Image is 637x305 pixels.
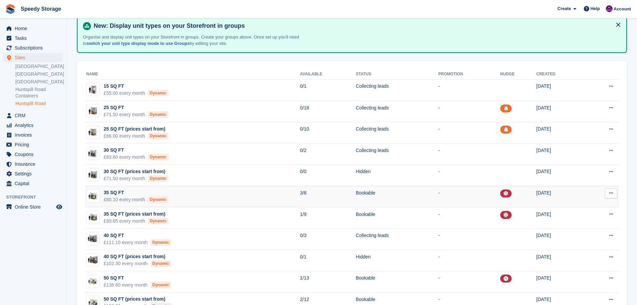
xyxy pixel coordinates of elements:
td: - [438,271,500,293]
th: Promotion [438,69,500,80]
span: Storefront [6,194,67,201]
div: £102.30 every month [104,260,171,267]
span: Tasks [15,33,55,43]
a: Huntspill Road [15,100,63,107]
div: 35 SQ FT [104,189,169,196]
td: 1/13 [300,271,356,293]
td: [DATE] [536,165,584,186]
div: £71.50 every month [104,111,169,118]
td: 0/10 [300,122,356,144]
td: Bookable [356,186,438,208]
td: [DATE] [536,271,584,293]
td: 0/2 [300,143,356,165]
div: 40 SQ FT [104,232,171,239]
a: menu [3,24,63,33]
div: 35 SQ FT (prices start from) [104,211,169,218]
a: menu [3,33,63,43]
img: 35-sqft-unit.jpg [87,191,99,201]
td: 0/1 [300,79,356,101]
div: £138.60 every month [104,282,171,289]
td: Bookable [356,271,438,293]
td: [DATE] [536,207,584,229]
div: Dynamic [148,154,169,160]
a: [GEOGRAPHIC_DATA] [15,71,63,77]
div: £89.65 every month [104,218,169,225]
div: Dynamic [148,218,169,224]
a: menu [3,111,63,120]
td: - [438,186,500,208]
span: Help [591,5,600,12]
img: 25-sqft-unit.jpg [87,127,99,137]
img: 25-sqft-unit.jpg [87,106,99,116]
td: - [438,250,500,271]
div: 30 SQ FT (prices start from) [104,168,169,175]
td: Collecting leads [356,101,438,122]
img: 30-sqft-unit.jpg [87,149,99,158]
th: Status [356,69,438,80]
td: Collecting leads [356,229,438,250]
td: - [438,122,500,144]
span: Pricing [15,140,55,149]
th: Created [536,69,584,80]
th: Name [85,69,300,80]
div: Dynamic [148,111,169,118]
td: 1/9 [300,207,356,229]
span: Settings [15,169,55,178]
span: Coupons [15,150,55,159]
td: 3/8 [300,186,356,208]
a: [GEOGRAPHIC_DATA] [15,63,63,70]
td: - [438,207,500,229]
td: 0/1 [300,250,356,271]
img: 35-sqft-unit.jpg [87,213,99,222]
a: menu [3,150,63,159]
div: Dynamic [150,260,171,267]
span: CRM [15,111,55,120]
a: menu [3,202,63,212]
td: - [438,79,500,101]
p: Organise and display unit types on your Storefront in groups. Create your groups above. Once set ... [83,34,317,47]
td: [DATE] [536,79,584,101]
span: Analytics [15,121,55,130]
td: 0/3 [300,229,356,250]
td: Collecting leads [356,79,438,101]
td: Collecting leads [356,143,438,165]
span: Account [614,6,631,12]
th: Available [300,69,356,80]
div: Dynamic [148,133,169,139]
td: [DATE] [536,101,584,122]
td: [DATE] [536,186,584,208]
a: switch your unit type display mode to use Groups [87,41,190,46]
a: menu [3,159,63,169]
td: Collecting leads [356,122,438,144]
img: 40-sqft-unit.jpg [87,255,99,265]
div: £111.10 every month [104,239,171,246]
span: Invoices [15,130,55,140]
img: Dan Jackson [606,5,613,12]
span: Sites [15,53,55,62]
td: - [438,101,500,122]
a: menu [3,179,63,188]
span: Capital [15,179,55,188]
td: - [438,229,500,250]
td: - [438,165,500,186]
img: 30-sqft-unit.jpg [87,170,99,180]
a: Preview store [55,203,63,211]
td: - [438,143,500,165]
div: 50 SQ FT [104,275,171,282]
td: Bookable [356,207,438,229]
a: menu [3,140,63,149]
img: 40-sqft-unit.jpg [87,234,99,243]
div: 40 SQ FT (prices start from) [104,253,171,260]
td: 0/0 [300,165,356,186]
span: Home [15,24,55,33]
div: 25 SQ FT (prices start from) [104,126,169,133]
a: [GEOGRAPHIC_DATA] [15,79,63,85]
span: Subscriptions [15,43,55,53]
td: Hidden [356,165,438,186]
td: [DATE] [536,250,584,271]
div: £71.50 every month [104,175,169,182]
a: Huntspill Road Containers [15,86,63,99]
h4: New: Display unit types on your Storefront in groups [91,22,621,30]
a: Speedy Storage [18,3,64,14]
td: [DATE] [536,122,584,144]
